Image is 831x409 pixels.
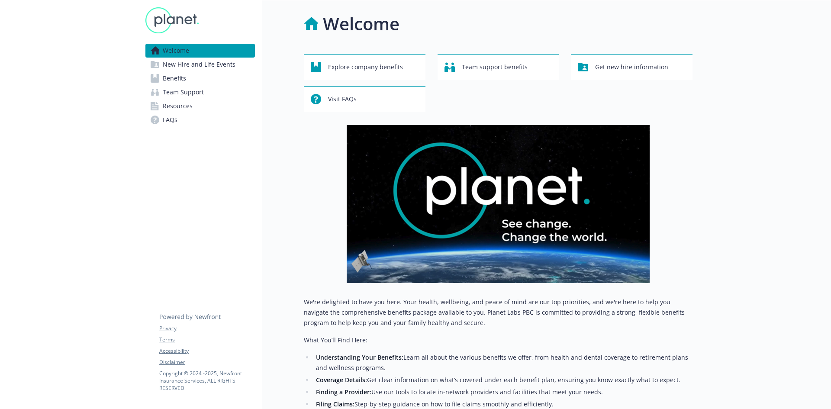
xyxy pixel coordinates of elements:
[145,71,255,85] a: Benefits
[145,85,255,99] a: Team Support
[304,297,692,328] p: We're delighted to have you here. Your health, wellbeing, and peace of mind are our top prioritie...
[313,387,692,397] li: Use our tools to locate in-network providers and facilities that meet your needs.
[347,125,650,283] img: overview page banner
[328,91,357,107] span: Visit FAQs
[571,54,692,79] button: Get new hire information
[313,352,692,373] li: Learn all about the various benefits we offer, from health and dental coverage to retirement plan...
[304,335,692,345] p: What You’ll Find Here:
[163,85,204,99] span: Team Support
[163,71,186,85] span: Benefits
[159,336,254,344] a: Terms
[145,113,255,127] a: FAQs
[145,99,255,113] a: Resources
[323,11,399,37] h1: Welcome
[163,113,177,127] span: FAQs
[163,99,193,113] span: Resources
[304,86,425,111] button: Visit FAQs
[438,54,559,79] button: Team support benefits
[159,347,254,355] a: Accessibility
[316,376,367,384] strong: Coverage Details:
[313,375,692,385] li: Get clear information on what’s covered under each benefit plan, ensuring you know exactly what t...
[163,58,235,71] span: New Hire and Life Events
[595,59,668,75] span: Get new hire information
[159,325,254,332] a: Privacy
[316,353,403,361] strong: Understanding Your Benefits:
[316,388,371,396] strong: Finding a Provider:
[316,400,354,408] strong: Filing Claims:
[145,44,255,58] a: Welcome
[145,58,255,71] a: New Hire and Life Events
[462,59,528,75] span: Team support benefits
[304,54,425,79] button: Explore company benefits
[328,59,403,75] span: Explore company benefits
[163,44,189,58] span: Welcome
[159,370,254,392] p: Copyright © 2024 - 2025 , Newfront Insurance Services, ALL RIGHTS RESERVED
[159,358,254,366] a: Disclaimer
